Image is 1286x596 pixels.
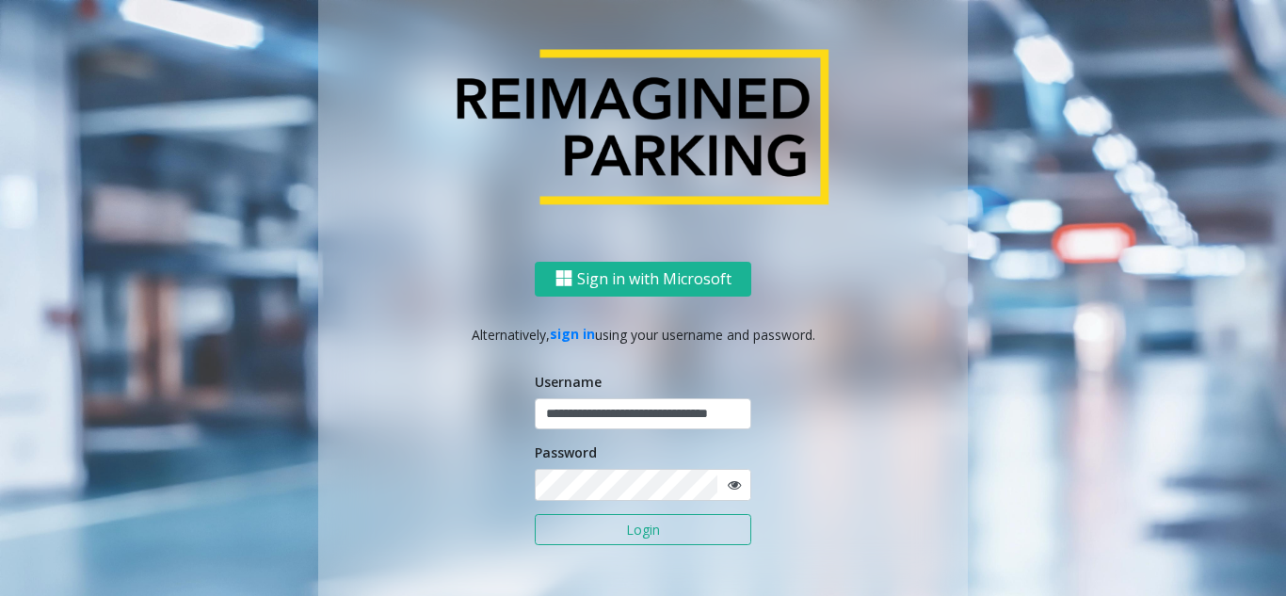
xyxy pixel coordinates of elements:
[337,324,949,344] p: Alternatively, using your username and password.
[535,443,597,462] label: Password
[535,261,751,296] button: Sign in with Microsoft
[550,325,595,343] a: sign in
[535,514,751,546] button: Login
[535,372,602,392] label: Username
